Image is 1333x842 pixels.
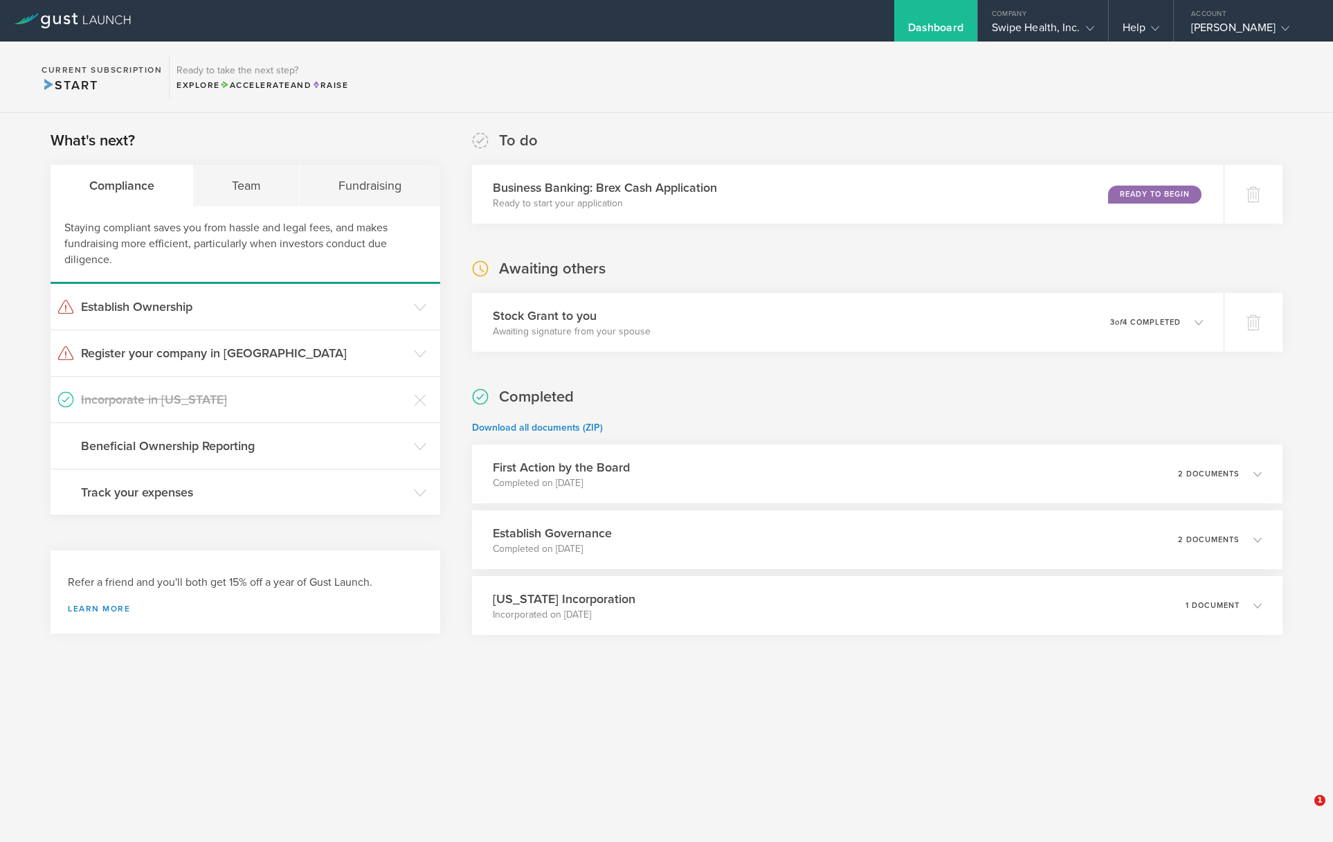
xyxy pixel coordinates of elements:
[176,79,348,91] div: Explore
[493,542,612,556] p: Completed on [DATE]
[493,307,651,325] h3: Stock Grant to you
[81,483,407,501] h3: Track your expenses
[51,165,193,206] div: Compliance
[81,437,407,455] h3: Beneficial Ownership Reporting
[68,575,423,591] h3: Refer a friend and you'll both get 15% off a year of Gust Launch.
[493,458,630,476] h3: First Action by the Board
[81,391,407,409] h3: Incorporate in [US_STATE]
[1186,602,1240,609] p: 1 document
[1178,470,1240,478] p: 2 documents
[992,21,1094,42] div: Swipe Health, Inc.
[51,206,440,284] div: Staying compliant saves you from hassle and legal fees, and makes fundraising more efficient, par...
[81,344,407,362] h3: Register your company in [GEOGRAPHIC_DATA]
[499,387,574,407] h2: Completed
[1108,186,1201,204] div: Ready to Begin
[493,179,717,197] h3: Business Banking: Brex Cash Application
[493,325,651,339] p: Awaiting signature from your spouse
[1123,21,1159,42] div: Help
[1115,318,1123,327] em: of
[472,165,1224,224] div: Business Banking: Brex Cash ApplicationReady to start your applicationReady to Begin
[493,524,612,542] h3: Establish Governance
[499,259,606,279] h2: Awaiting others
[472,422,603,433] a: Download all documents (ZIP)
[220,80,291,90] span: Accelerate
[908,21,963,42] div: Dashboard
[193,165,300,206] div: Team
[493,197,717,210] p: Ready to start your application
[169,55,355,98] div: Ready to take the next step?ExploreAccelerateandRaise
[176,66,348,75] h3: Ready to take the next step?
[68,604,423,613] a: Learn more
[220,80,312,90] span: and
[81,298,407,316] h3: Establish Ownership
[300,165,439,206] div: Fundraising
[42,78,98,93] span: Start
[311,80,348,90] span: Raise
[493,590,635,608] h3: [US_STATE] Incorporation
[42,66,162,74] h2: Current Subscription
[1314,795,1325,806] span: 1
[493,608,635,622] p: Incorporated on [DATE]
[1191,21,1309,42] div: [PERSON_NAME]
[1110,319,1181,326] p: 3 4 completed
[51,131,135,151] h2: What's next?
[1286,795,1319,828] iframe: Intercom live chat
[493,476,630,490] p: Completed on [DATE]
[1178,536,1240,544] p: 2 documents
[499,131,538,151] h2: To do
